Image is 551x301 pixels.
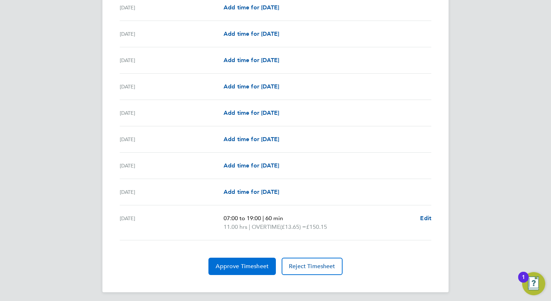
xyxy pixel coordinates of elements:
div: [DATE] [120,135,224,144]
div: 1 [522,277,525,287]
span: Reject Timesheet [289,263,335,270]
a: Edit [420,214,431,223]
div: [DATE] [120,188,224,196]
span: Approve Timesheet [216,263,269,270]
span: Add time for [DATE] [224,188,279,195]
span: 60 min [265,215,283,222]
a: Add time for [DATE] [224,3,279,12]
div: [DATE] [120,3,224,12]
span: OVERTIME [252,223,280,231]
a: Add time for [DATE] [224,109,279,117]
span: | [249,223,250,230]
span: Add time for [DATE] [224,109,279,116]
a: Add time for [DATE] [224,30,279,38]
button: Open Resource Center, 1 new notification [522,272,545,295]
div: [DATE] [120,82,224,91]
div: [DATE] [120,161,224,170]
span: Add time for [DATE] [224,136,279,143]
span: Add time for [DATE] [224,30,279,37]
a: Add time for [DATE] [224,188,279,196]
span: 07:00 to 19:00 [224,215,261,222]
div: [DATE] [120,109,224,117]
button: Approve Timesheet [208,258,276,275]
span: (£13.65) = [280,223,306,230]
span: £150.15 [306,223,327,230]
span: Add time for [DATE] [224,57,279,64]
span: Add time for [DATE] [224,4,279,11]
span: | [263,215,264,222]
div: [DATE] [120,56,224,65]
div: [DATE] [120,30,224,38]
div: [DATE] [120,214,224,231]
span: Add time for [DATE] [224,162,279,169]
span: Edit [420,215,431,222]
a: Add time for [DATE] [224,82,279,91]
button: Reject Timesheet [282,258,343,275]
a: Add time for [DATE] [224,56,279,65]
a: Add time for [DATE] [224,135,279,144]
a: Add time for [DATE] [224,161,279,170]
span: 11.00 hrs [224,223,247,230]
span: Add time for [DATE] [224,83,279,90]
